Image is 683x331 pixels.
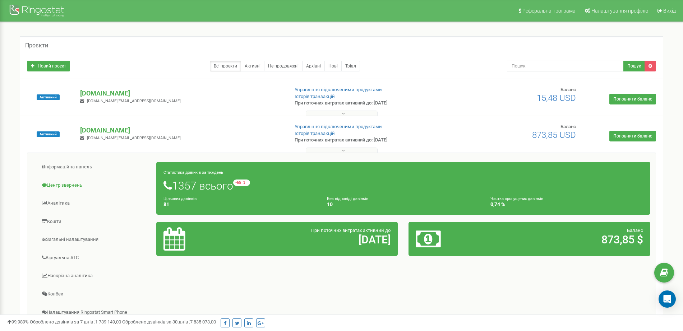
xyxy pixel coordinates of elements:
a: Управління підключеними продуктами [295,87,382,92]
a: Віртуальна АТС [33,249,157,267]
input: Пошук [507,61,624,71]
a: Історія транзакцій [295,94,335,99]
p: [DOMAIN_NAME] [80,126,283,135]
a: Колбек [33,285,157,303]
a: Поповнити баланс [609,131,656,141]
small: Без відповіді дзвінків [327,196,368,201]
span: Оброблено дзвінків за 30 днів : [122,319,216,325]
h2: [DATE] [243,234,391,246]
span: [DOMAIN_NAME][EMAIL_ADDRESS][DOMAIN_NAME] [87,136,181,140]
span: [DOMAIN_NAME][EMAIL_ADDRESS][DOMAIN_NAME] [87,99,181,103]
span: Баланс [627,228,643,233]
u: 7 835 073,00 [190,319,216,325]
a: Новий проєкт [27,61,70,71]
a: Нові [324,61,342,71]
span: Баланс [560,124,576,129]
p: [DOMAIN_NAME] [80,89,283,98]
span: Вихід [663,8,676,14]
h1: 1357 всього [163,180,643,192]
span: 15,48 USD [537,93,576,103]
small: -65 [233,180,250,186]
a: Всі проєкти [210,61,241,71]
span: Оброблено дзвінків за 7 днів : [30,319,121,325]
span: 873,85 USD [532,130,576,140]
small: Цільових дзвінків [163,196,197,201]
h4: 10 [327,202,480,207]
p: При поточних витратах активний до: [DATE] [295,137,444,144]
p: При поточних витратах активний до: [DATE] [295,100,444,107]
a: Інформаційна панель [33,158,157,176]
span: Налаштування профілю [591,8,648,14]
a: Наскрізна аналітика [33,267,157,285]
a: Кошти [33,213,157,230]
a: Не продовжені [264,61,303,71]
u: 1 739 149,00 [95,319,121,325]
small: Статистика дзвінків за тиждень [163,170,223,175]
div: Open Intercom Messenger [659,290,676,308]
h4: 81 [163,202,316,207]
small: Частка пропущених дзвінків [490,196,543,201]
span: Активний [37,131,60,137]
a: Архівні [302,61,325,71]
span: Активний [37,94,60,100]
h2: 873,85 $ [495,234,643,246]
h5: Проєкти [25,42,48,49]
span: При поточних витратах активний до [311,228,391,233]
span: Баланс [560,87,576,92]
span: 99,989% [7,319,29,325]
a: Управління підключеними продуктами [295,124,382,129]
a: Поповнити баланс [609,94,656,104]
a: Налаштування Ringostat Smart Phone [33,304,157,321]
a: Аналiтика [33,195,157,212]
a: Активні [241,61,264,71]
a: Історія транзакцій [295,131,335,136]
button: Пошук [623,61,645,71]
h4: 0,74 % [490,202,643,207]
a: Центр звернень [33,177,157,194]
a: Тріал [341,61,360,71]
span: Реферальна програма [522,8,576,14]
a: Загальні налаштування [33,231,157,248]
